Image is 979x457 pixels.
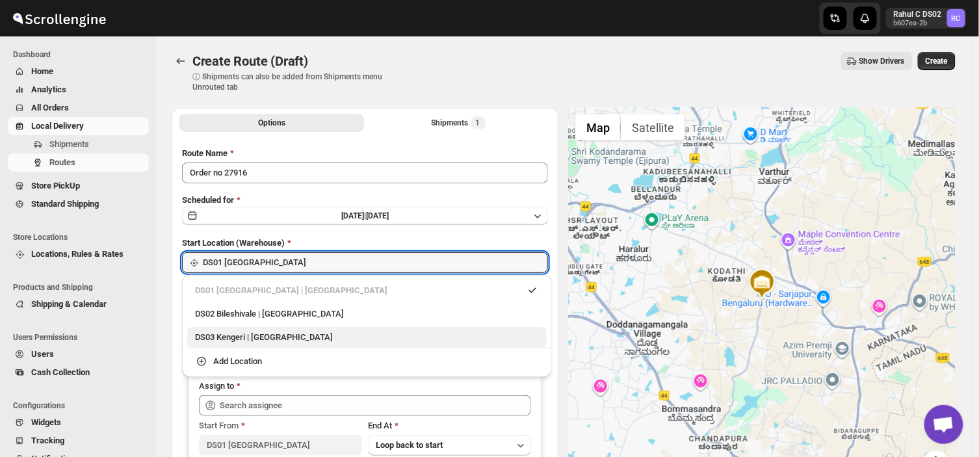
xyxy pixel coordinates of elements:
div: Shipments [432,116,486,129]
div: DS02 Bileshivale | [GEOGRAPHIC_DATA] [195,307,539,320]
span: Users [31,349,54,359]
span: Store PickUp [31,181,80,190]
span: All Orders [31,103,69,112]
input: Search assignee [220,395,531,416]
span: Create [926,56,948,66]
button: Show street map [575,114,621,140]
span: Show Drivers [859,56,905,66]
span: Tracking [31,436,64,445]
button: Locations, Rules & Rates [8,245,149,263]
span: [DATE] | [341,211,366,220]
span: Routes [49,157,75,167]
span: Store Locations [13,232,150,242]
input: Eg: Bengaluru Route [182,163,548,183]
button: Users [8,345,149,363]
input: Search location [203,252,548,273]
span: Rahul C DS02 [947,9,965,27]
span: Configurations [13,400,150,411]
span: Route Name [182,148,228,158]
div: End At [369,419,531,432]
span: Analytics [31,85,66,94]
p: b607ea-2b [894,20,942,27]
span: 1 [476,118,480,128]
span: Create Route (Draft) [192,53,308,69]
button: User menu [886,8,967,29]
button: Widgets [8,413,149,432]
div: DS03 Kengeri | [GEOGRAPHIC_DATA] [195,331,539,344]
button: Analytics [8,81,149,99]
text: RC [952,14,961,23]
span: Start From [199,421,239,430]
button: All Orders [8,99,149,117]
span: Local Delivery [31,121,84,131]
div: Assign to [199,380,234,393]
button: Selected Shipments [367,114,551,132]
img: ScrollEngine [10,2,108,34]
button: Home [8,62,149,81]
div: DS01 [GEOGRAPHIC_DATA] | [GEOGRAPHIC_DATA] [195,284,539,297]
a: Open chat [924,405,963,444]
span: Locations, Rules & Rates [31,249,124,259]
button: Tracking [8,432,149,450]
span: Options [258,118,285,128]
span: Products and Shipping [13,282,150,293]
p: ⓘ Shipments can also be added from Shipments menu Unrouted tab [192,72,397,92]
span: Start Location (Warehouse) [182,238,285,248]
span: Dashboard [13,49,150,60]
div: Add Location [213,355,262,368]
button: Routes [8,153,149,172]
span: Shipments [49,139,89,149]
span: [DATE] [366,211,389,220]
span: Cash Collection [31,367,90,377]
button: All Route Options [179,114,364,132]
button: Show Drivers [841,52,913,70]
li: DS01 Sarjapur [182,280,552,301]
span: Scheduled for [182,195,234,205]
button: Routes [172,52,190,70]
span: Users Permissions [13,332,150,343]
span: Widgets [31,417,61,427]
button: Shipping & Calendar [8,295,149,313]
span: Standard Shipping [31,199,99,209]
button: Loop back to start [369,435,531,456]
span: Home [31,66,53,76]
span: Loop back to start [376,440,443,450]
button: [DATE]|[DATE] [182,207,548,225]
button: Cash Collection [8,363,149,382]
button: Create [918,52,956,70]
button: Show satellite imagery [621,114,685,140]
li: DS03 Kengeri [182,324,552,348]
li: DS02 Bileshivale [182,301,552,324]
button: Shipments [8,135,149,153]
p: Rahul C DS02 [894,9,942,20]
span: Shipping & Calendar [31,299,107,309]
